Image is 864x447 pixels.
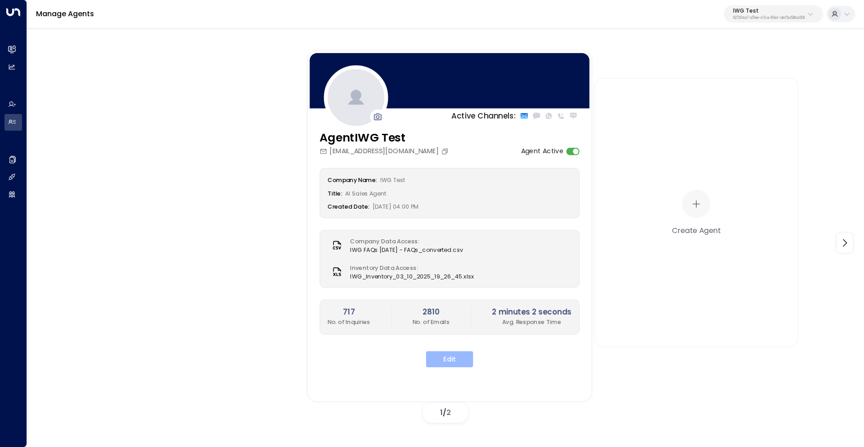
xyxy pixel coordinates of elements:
span: IWG_Inventory_03_10_2025_19_26_45.xlsx [351,272,474,280]
span: [DATE] 04:00 PM [373,202,418,210]
label: Title: [328,189,342,197]
label: Company Data Access: [351,237,459,246]
span: 1 [440,407,443,418]
p: Avg. Response Time [492,318,571,326]
p: No. of Inquiries [328,318,370,326]
p: No. of Emails [413,318,450,326]
p: 927204a7-d7ee-47ca-85e1-def5a58ba506 [733,16,805,20]
span: AI Sales Agent [345,189,386,197]
div: [EMAIL_ADDRESS][DOMAIN_NAME] [319,146,451,156]
a: Manage Agents [36,9,94,19]
h2: 2810 [413,306,450,318]
button: Edit [426,351,473,367]
button: IWG Test927204a7-d7ee-47ca-85e1-def5a58ba506 [724,5,823,23]
button: Copy [441,147,451,155]
label: Agent Active [521,146,564,156]
label: Inventory Data Access: [351,263,470,272]
span: IWG FAQs [DATE] - FAQs_converted.csv [351,246,463,254]
h3: AgentIWG Test [319,129,451,146]
div: / [423,403,468,423]
p: IWG Test [733,8,805,14]
span: 2 [446,407,451,418]
h2: 717 [328,306,370,318]
span: IWG Test [380,176,405,184]
h2: 2 minutes 2 seconds [492,306,571,318]
label: Company Name: [328,176,377,184]
label: Created Date: [328,202,369,210]
div: Create Agent [672,224,720,235]
p: Active Channels: [451,110,516,121]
